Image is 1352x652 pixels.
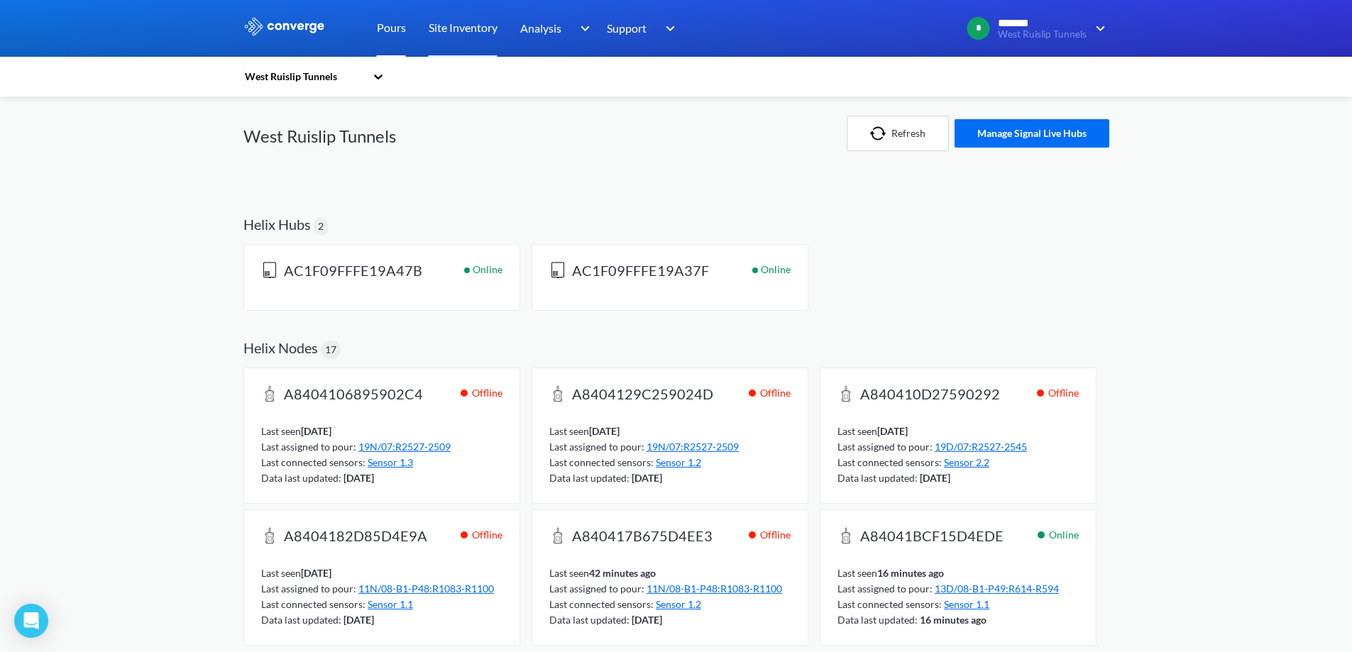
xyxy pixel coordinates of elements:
[1048,385,1079,401] span: Offline
[837,424,1079,439] div: Last seen
[549,385,566,402] img: helix-node.svg
[589,567,656,579] b: 42 minutes ago
[647,582,782,595] a: 11N/08-B1-P48:R1083-R1100
[549,424,791,439] div: Last seen
[284,385,423,405] span: A8404106895902C4
[860,385,1000,405] span: A840410D27590292
[955,119,1109,148] button: Manage Signal Live Hubs
[549,565,791,581] div: Last seen
[301,425,331,437] b: [DATE]
[998,29,1087,40] span: West Ruislip Tunnels
[344,472,374,484] b: [DATE]
[243,17,326,35] img: logo_ewhite.svg
[837,565,1079,581] div: Last seen
[935,582,1059,595] a: 13D/08-B1-P49:R614-R594
[358,582,494,595] a: 11N/08-B1-P48:R1083-R1100
[572,527,713,547] span: A840417B675D4EE3
[877,425,908,437] b: [DATE]
[549,597,791,612] div: Last connected sensors:
[472,385,502,401] span: Offline
[243,69,366,84] div: West Ruislip Tunnels
[589,425,620,437] b: [DATE]
[261,612,502,628] div: Data last updated:
[358,441,451,453] a: 19N/07:R2527-2509
[760,527,791,543] span: Offline
[632,614,662,626] b: [DATE]
[261,565,502,581] div: Last seen
[944,598,989,610] a: Sensor 1.1
[656,456,701,468] a: Sensor 1.2
[549,439,791,455] div: Last assigned to pour:
[243,216,311,233] h2: Helix Hubs
[1049,527,1079,543] span: Online
[243,339,318,356] h2: Helix Nodes
[261,385,278,402] img: helix-node.svg
[877,567,944,579] b: 16 minutes ago
[1087,20,1109,37] img: downArrow.svg
[261,581,502,597] div: Last assigned to pour:
[632,472,662,484] b: [DATE]
[261,527,278,544] img: helix-node.svg
[935,441,1027,453] a: 19D/07:R2527-2545
[261,455,502,470] div: Last connected sensors:
[261,439,502,455] div: Last assigned to pour:
[837,455,1079,470] div: Last connected sensors:
[549,527,566,544] img: helix-node.svg
[837,581,1079,597] div: Last assigned to pour:
[301,567,331,579] b: [DATE]
[647,441,739,453] a: 19N/07:R2527-2509
[520,19,561,37] span: Analysis
[473,262,502,293] span: Online
[572,385,713,405] span: A8404129C259024D
[837,597,1079,612] div: Last connected sensors:
[261,262,278,279] img: helix-hub-gateway.svg
[284,527,427,547] span: A8404182D85D4E9A
[549,470,791,486] div: Data last updated:
[549,581,791,597] div: Last assigned to pour:
[472,527,502,543] span: Offline
[368,598,413,610] a: Sensor 1.1
[261,424,502,439] div: Last seen
[325,342,336,358] span: 17
[261,597,502,612] div: Last connected sensors:
[944,456,989,468] a: Sensor 2.2
[607,19,647,37] span: Support
[837,612,1079,628] div: Data last updated:
[837,385,854,402] img: helix-node.svg
[870,126,891,140] img: icon-refresh.svg
[549,612,791,628] div: Data last updated:
[14,604,48,638] div: Open Intercom Messenger
[656,598,701,610] a: Sensor 1.2
[571,20,593,37] img: downArrow.svg
[344,614,374,626] b: [DATE]
[318,219,324,234] span: 2
[837,439,1079,455] div: Last assigned to pour:
[243,125,396,148] h1: West Ruislip Tunnels
[847,116,949,151] button: Refresh
[837,527,854,544] img: helix-node.svg
[920,614,986,626] b: 16 minutes ago
[656,20,679,37] img: downArrow.svg
[920,472,950,484] b: [DATE]
[572,262,709,282] span: AC1F09FFFE19A37F
[368,456,413,468] a: Sensor 1.3
[284,262,422,282] span: AC1F09FFFE19A47B
[549,262,566,279] img: helix-hub-gateway.svg
[760,385,791,401] span: Offline
[837,470,1079,486] div: Data last updated:
[761,262,791,293] span: Online
[860,527,1004,547] span: A84041BCF15D4EDE
[261,470,502,486] div: Data last updated:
